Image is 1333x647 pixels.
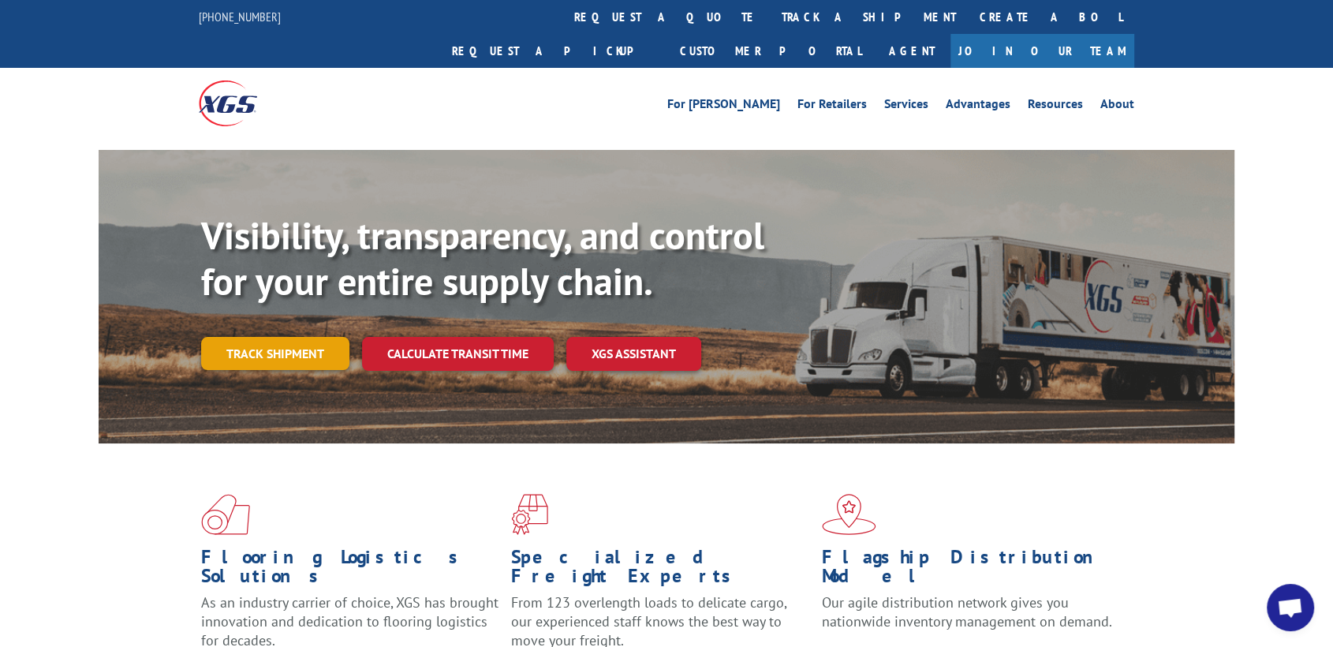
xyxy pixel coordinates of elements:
[511,494,548,535] img: xgs-icon-focused-on-flooring-red
[667,98,780,115] a: For [PERSON_NAME]
[440,34,668,68] a: Request a pickup
[1267,584,1314,631] a: Open chat
[797,98,867,115] a: For Retailers
[201,211,764,305] b: Visibility, transparency, and control for your entire supply chain.
[201,337,349,370] a: Track shipment
[668,34,873,68] a: Customer Portal
[199,9,281,24] a: [PHONE_NUMBER]
[201,548,499,593] h1: Flooring Logistics Solutions
[362,337,554,371] a: Calculate transit time
[822,548,1120,593] h1: Flagship Distribution Model
[566,337,701,371] a: XGS ASSISTANT
[822,593,1112,630] span: Our agile distribution network gives you nationwide inventory management on demand.
[884,98,928,115] a: Services
[950,34,1134,68] a: Join Our Team
[511,548,809,593] h1: Specialized Freight Experts
[201,494,250,535] img: xgs-icon-total-supply-chain-intelligence-red
[1028,98,1083,115] a: Resources
[1100,98,1134,115] a: About
[873,34,950,68] a: Agent
[946,98,1010,115] a: Advantages
[822,494,876,535] img: xgs-icon-flagship-distribution-model-red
